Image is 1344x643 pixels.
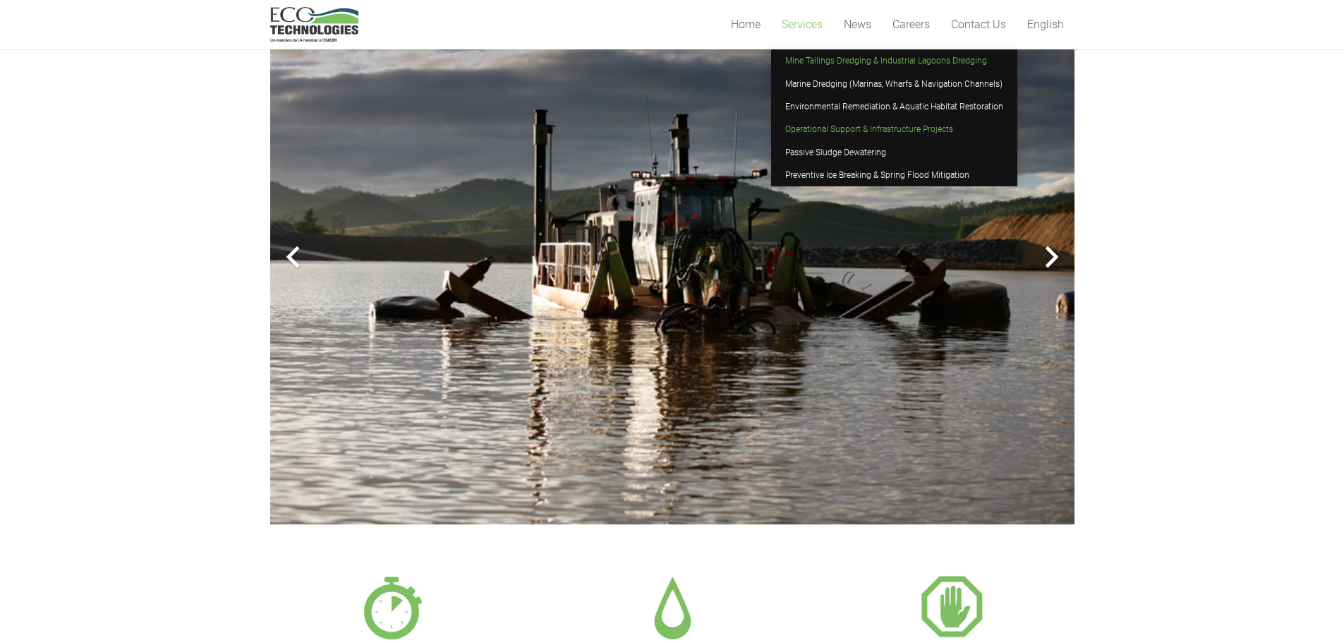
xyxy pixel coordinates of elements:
[892,18,930,31] span: Careers
[771,118,1017,140] a: Operational Support & Infrastructure Projects
[731,18,761,31] span: Home
[771,49,1017,72] a: Mine Tailings Dredging & Industrial Lagoons Dredging
[771,72,1017,95] a: Marine Dredging (Marinas, Wharfs & Navigation Channels)
[785,148,886,157] span: Passive Sludge Dewatering
[785,102,1003,112] span: Environmental Remediation & Aquatic Habitat Restoration
[782,18,823,31] span: Services
[1027,18,1064,31] span: English
[785,170,969,180] span: Preventive Ice Breaking & Spring Flood Mitigation
[951,18,1006,31] span: Contact Us
[785,79,1003,89] span: Marine Dredging (Marinas, Wharfs & Navigation Channels)
[785,56,987,66] span: Mine Tailings Dredging & Industrial Lagoons Dredging
[771,95,1017,118] a: Environmental Remediation & Aquatic Habitat Restoration
[844,18,871,31] span: News
[270,7,358,42] a: logo_EcoTech_ASDR_RGB
[785,124,953,134] span: Operational Support & Infrastructure Projects
[771,141,1017,164] a: Passive Sludge Dewatering
[771,164,1017,186] a: Preventive Ice Breaking & Spring Flood Mitigation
